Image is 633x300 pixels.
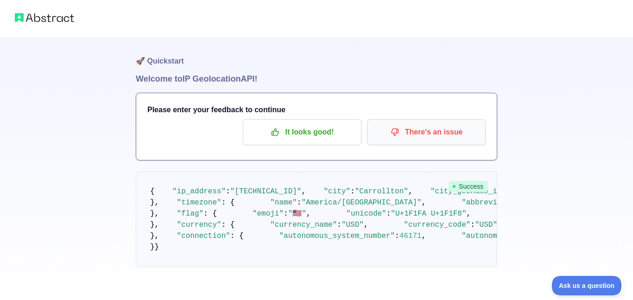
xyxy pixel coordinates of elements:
span: : { [222,198,235,207]
span: "currency_name" [270,221,337,229]
span: : [350,187,355,196]
span: , [408,187,413,196]
span: , [301,187,306,196]
span: : { [222,221,235,229]
span: "emoji" [253,210,284,218]
span: "Carrollton" [355,187,408,196]
span: : [337,221,342,229]
span: : { [230,232,244,240]
span: "USD" [475,221,497,229]
span: : [284,210,288,218]
span: "unicode" [346,210,386,218]
span: : [386,210,391,218]
span: : [226,187,230,196]
span: "America/[GEOGRAPHIC_DATA]" [301,198,421,207]
button: There's an issue [367,119,486,145]
span: "🇺🇸" [288,210,306,218]
span: 46171 [399,232,422,240]
span: "flag" [177,210,204,218]
span: "currency_code" [404,221,470,229]
iframe: Toggle Customer Support [552,276,624,295]
span: , [422,198,426,207]
span: "abbreviation" [462,198,524,207]
span: "USD" [342,221,364,229]
p: There's an issue [374,124,479,140]
span: "ip_address" [172,187,226,196]
span: "city_geoname_id" [430,187,506,196]
span: , [364,221,368,229]
span: { [150,187,155,196]
h1: Welcome to IP Geolocation API! [136,72,497,85]
button: It looks good! [243,119,361,145]
span: : [470,221,475,229]
img: Abstract logo [15,11,74,24]
span: "city" [323,187,350,196]
span: "name" [270,198,297,207]
span: : [395,232,399,240]
span: "U+1F1FA U+1F1F8" [391,210,466,218]
span: "timezone" [177,198,222,207]
span: , [467,210,471,218]
span: , [306,210,311,218]
h3: Please enter your feedback to continue [147,104,486,115]
h1: 🚀 Quickstart [136,37,497,72]
span: , [422,232,426,240]
span: "autonomous_system_number" [279,232,395,240]
span: "connection" [177,232,230,240]
span: : { [203,210,217,218]
span: "autonomous_system_organization" [462,232,604,240]
span: : [297,198,302,207]
span: "[TECHNICAL_ID]" [230,187,302,196]
span: Success [449,181,488,192]
p: It looks good! [250,124,354,140]
span: "currency" [177,221,222,229]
